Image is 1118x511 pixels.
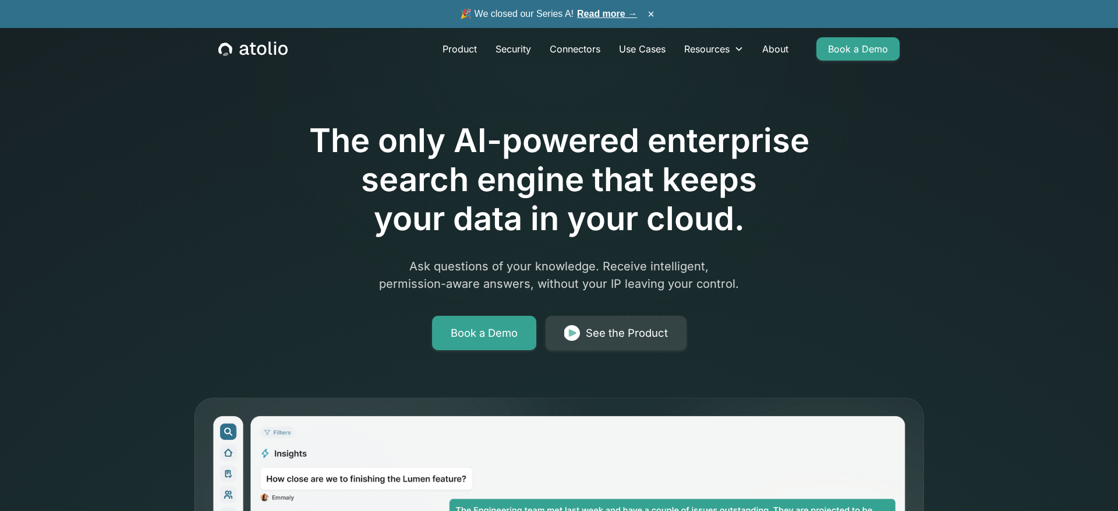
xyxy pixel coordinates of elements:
[816,37,900,61] a: Book a Demo
[577,9,637,19] a: Read more →
[586,325,668,341] div: See the Product
[432,316,536,351] a: Book a Demo
[644,8,658,20] button: ×
[486,37,540,61] a: Security
[684,42,730,56] div: Resources
[546,316,687,351] a: See the Product
[460,7,637,21] span: 🎉 We closed our Series A!
[433,37,486,61] a: Product
[610,37,675,61] a: Use Cases
[753,37,798,61] a: About
[540,37,610,61] a: Connectors
[335,258,783,292] p: Ask questions of your knowledge. Receive intelligent, permission-aware answers, without your IP l...
[218,41,288,57] a: home
[675,37,753,61] div: Resources
[261,121,857,239] h1: The only AI-powered enterprise search engine that keeps your data in your cloud.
